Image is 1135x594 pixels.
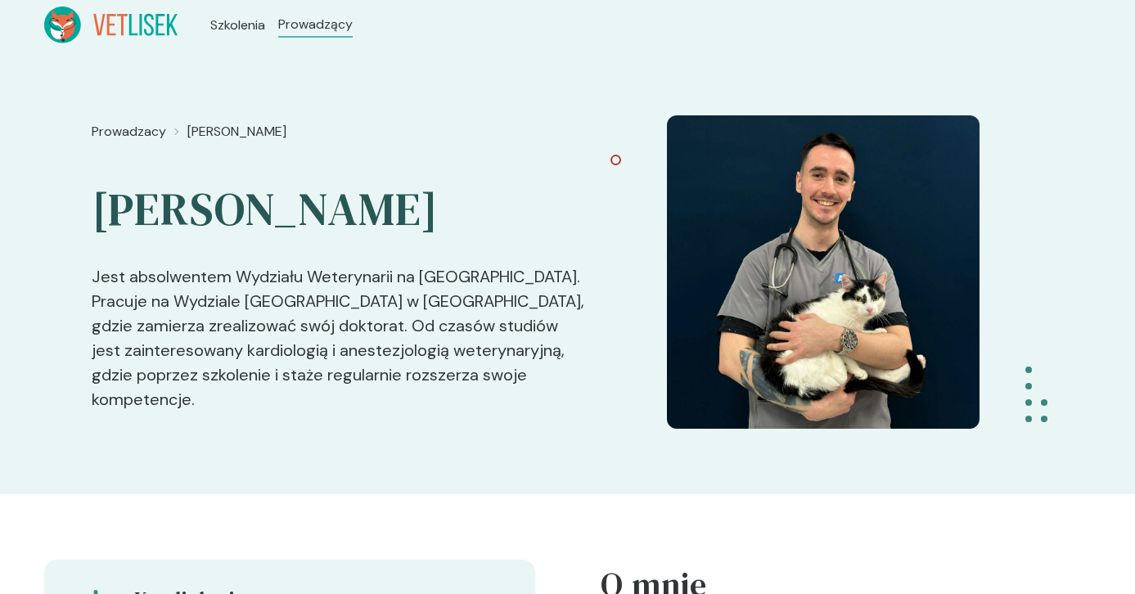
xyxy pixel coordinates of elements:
[92,238,588,412] p: Jest absolwentem Wydziału Weterynarii na [GEOGRAPHIC_DATA]. Pracuje na Wydziale [GEOGRAPHIC_DATA]...
[187,122,286,142] a: [PERSON_NAME]
[667,115,980,429] img: 65ce5f9c9be9a5b998b5e352_BartekBogielski.jpeg
[278,15,353,34] a: Prowadzący
[210,16,265,35] a: Szkolenia
[92,122,166,142] a: Prowadzacy
[92,148,588,238] h2: [PERSON_NAME]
